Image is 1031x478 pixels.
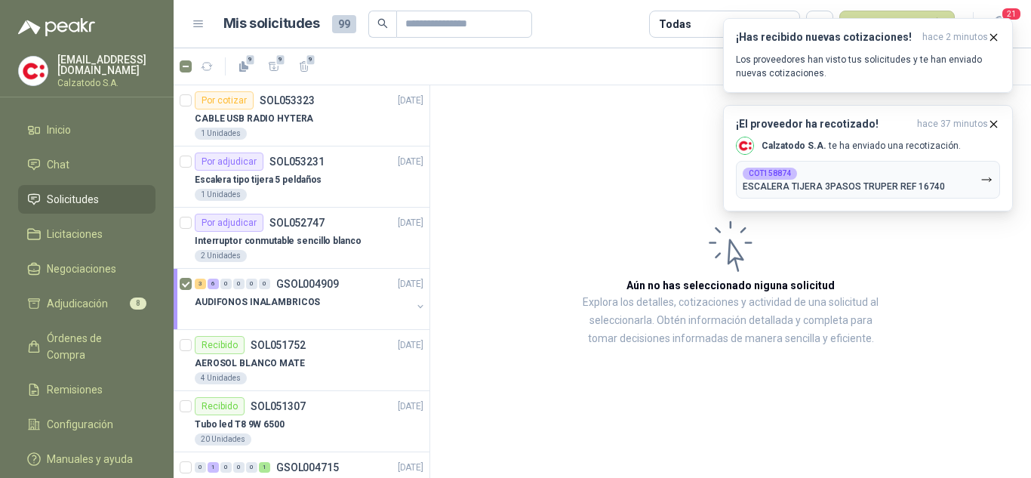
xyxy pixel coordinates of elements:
a: Adjudicación8 [18,289,155,318]
button: ¡El proveedor ha recotizado!hace 37 minutos Company LogoCalzatodo S.A. te ha enviado una recotiza... [723,105,1013,211]
span: Inicio [47,122,71,138]
div: 6 [208,279,219,289]
div: 1 [259,462,270,473]
div: 0 [220,462,232,473]
div: 0 [195,462,206,473]
p: AEROSOL BLANCO MATE [195,356,305,371]
p: SOL053231 [269,156,325,167]
a: Por adjudicarSOL052747[DATE] Interruptor conmutable sencillo blanco2 Unidades [174,208,429,269]
div: 0 [246,462,257,473]
div: Todas [659,16,691,32]
div: 0 [246,279,257,289]
button: 9 [292,54,316,79]
span: Negociaciones [47,261,116,277]
div: 4 Unidades [195,372,247,384]
a: Chat [18,150,155,179]
span: 99 [332,15,356,33]
div: Recibido [195,397,245,415]
button: Nueva solicitud [839,11,955,38]
div: 1 Unidades [195,128,247,140]
div: 3 [195,279,206,289]
p: [DATE] [398,338,423,353]
p: SOL051752 [251,340,306,350]
a: Configuración [18,410,155,439]
p: [DATE] [398,399,423,414]
div: 0 [220,279,232,289]
img: Company Logo [737,137,753,154]
span: 21 [1001,7,1022,21]
p: Calzatodo S.A. [57,79,155,88]
button: COT158874ESCALERA TIJERA 3PASOS TRUPER REF 16740 [736,161,1000,199]
p: [DATE] [398,216,423,230]
p: GSOL004715 [276,462,339,473]
button: ¡Has recibido nuevas cotizaciones!hace 2 minutos Los proveedores han visto tus solicitudes y te h... [723,18,1013,93]
h3: ¡Has recibido nuevas cotizaciones! [736,31,916,44]
a: Inicio [18,116,155,144]
span: Manuales y ayuda [47,451,133,467]
div: 0 [233,462,245,473]
span: Adjudicación [47,295,108,312]
p: SOL051307 [251,401,306,412]
button: 21 [986,11,1013,38]
img: Logo peakr [18,18,95,36]
span: 9 [306,54,316,66]
h3: ¡El proveedor ha recotizado! [736,118,911,131]
span: Chat [47,156,69,173]
a: Manuales y ayuda [18,445,155,473]
p: [DATE] [398,94,423,108]
div: Por cotizar [195,91,254,109]
button: 9 [262,54,286,79]
p: ESCALERA TIJERA 3PASOS TRUPER REF 16740 [743,181,945,192]
div: 1 [208,462,219,473]
span: hace 2 minutos [922,31,988,44]
span: 8 [130,298,146,310]
button: 9 [232,54,256,79]
h3: Aún no has seleccionado niguna solicitud [626,277,835,294]
div: 0 [233,279,245,289]
a: Por cotizarSOL053323[DATE] CABLE USB RADIO HYTERA1 Unidades [174,85,429,146]
a: 3 6 0 0 0 0 GSOL004909[DATE] AUDIFONOS INALAMBRICOS [195,275,426,323]
span: hace 37 minutos [917,118,988,131]
span: Licitaciones [47,226,103,242]
p: Los proveedores han visto tus solicitudes y te han enviado nuevas cotizaciones. [736,53,1000,80]
p: GSOL004909 [276,279,339,289]
h1: Mis solicitudes [223,13,320,35]
a: RecibidoSOL051752[DATE] AEROSOL BLANCO MATE4 Unidades [174,330,429,391]
p: CABLE USB RADIO HYTERA [195,112,313,126]
span: Solicitudes [47,191,99,208]
span: 9 [245,54,256,66]
span: Configuración [47,416,113,433]
a: Licitaciones [18,220,155,248]
a: Negociaciones [18,254,155,283]
p: [EMAIL_ADDRESS][DOMAIN_NAME] [57,54,155,76]
p: Escalera tipo tijera 5 peldaños [195,173,322,187]
div: 1 Unidades [195,189,247,201]
p: SOL053323 [260,95,315,106]
p: te ha enviado una recotización. [762,140,961,153]
div: Por adjudicar [195,153,263,171]
span: Remisiones [47,381,103,398]
p: [DATE] [398,277,423,291]
img: Company Logo [19,57,48,85]
a: Remisiones [18,375,155,404]
div: 2 Unidades [195,250,247,262]
span: search [377,18,388,29]
p: Tubo led T8 9W 6500 [195,418,285,432]
b: Calzatodo S.A. [762,140,826,151]
span: Órdenes de Compra [47,330,141,363]
p: AUDIFONOS INALAMBRICOS [195,295,320,310]
b: COT158874 [749,170,791,177]
p: Explora los detalles, cotizaciones y actividad de una solicitud al seleccionarla. Obtén informaci... [581,294,880,348]
p: SOL052747 [269,217,325,228]
p: [DATE] [398,155,423,169]
div: Recibido [195,336,245,354]
a: RecibidoSOL051307[DATE] Tubo led T8 9W 650020 Unidades [174,391,429,452]
a: Por adjudicarSOL053231[DATE] Escalera tipo tijera 5 peldaños1 Unidades [174,146,429,208]
span: 9 [275,54,286,66]
div: Por adjudicar [195,214,263,232]
a: Solicitudes [18,185,155,214]
div: 0 [259,279,270,289]
p: Interruptor conmutable sencillo blanco [195,234,361,248]
p: [DATE] [398,461,423,475]
a: Órdenes de Compra [18,324,155,369]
